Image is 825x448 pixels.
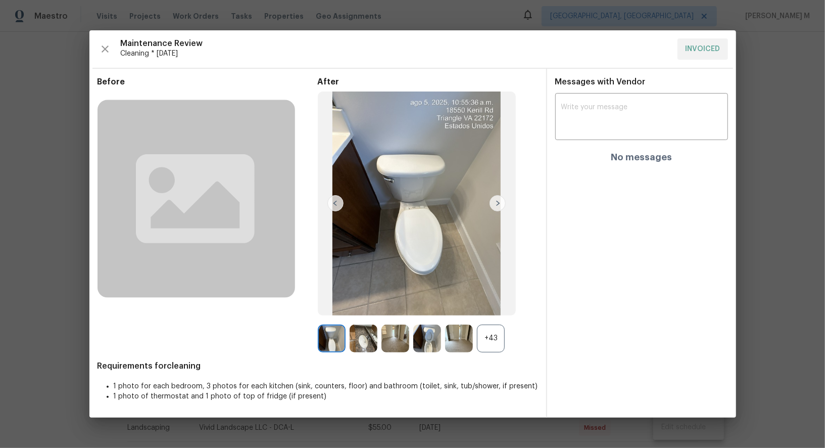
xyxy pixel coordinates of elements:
img: right-chevron-button-url [490,195,506,211]
span: After [318,77,538,87]
li: 1 photo of thermostat and 1 photo of top of fridge (if present) [114,391,538,401]
span: Messages with Vendor [555,78,646,86]
h4: No messages [611,152,672,162]
span: Maintenance Review [121,38,669,49]
span: Cleaning * [DATE] [121,49,669,59]
span: Before [98,77,318,87]
span: Requirements for cleaning [98,361,538,371]
li: 1 photo for each bedroom, 3 photos for each kitchen (sink, counters, floor) and bathroom (toilet,... [114,381,538,391]
div: +43 [477,325,505,352]
img: left-chevron-button-url [327,195,344,211]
